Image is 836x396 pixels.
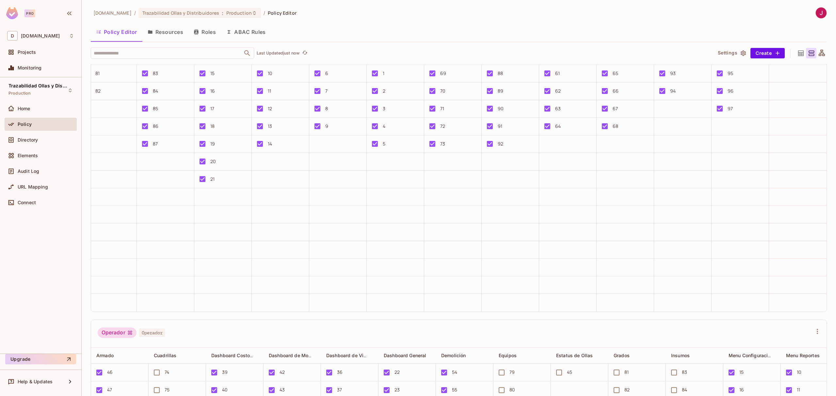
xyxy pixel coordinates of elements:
[670,70,676,77] div: 93
[142,10,219,16] span: Trazabilidad Ollas y Distribuidores
[728,70,733,77] div: 95
[624,369,629,376] div: 81
[498,123,502,130] div: 91
[153,105,158,112] div: 85
[498,70,503,77] div: 88
[325,87,328,95] div: 7
[18,122,32,127] span: Policy
[210,123,215,130] div: 18
[567,369,572,376] div: 45
[18,106,30,111] span: Home
[257,51,299,56] p: Last Updated just now
[797,369,801,376] div: 10
[139,328,165,337] span: Operador
[384,353,426,358] span: Dashboard General
[302,50,308,56] span: refresh
[816,8,827,18] img: JOSE HUGO SANCHEZ ESTRELLA
[268,105,272,112] div: 12
[556,353,593,358] span: Estatus de Ollas
[210,70,215,77] div: 15
[222,369,228,376] div: 39
[440,123,445,130] div: 72
[383,140,385,147] div: 5
[18,379,53,384] span: Help & Updates
[96,353,114,358] span: Armado
[383,87,385,95] div: 2
[613,123,618,130] div: 68
[6,7,18,19] img: SReyMgAAAABJRU5ErkJggg==
[7,31,18,40] span: D
[786,353,820,358] span: Menu Reportes
[498,87,503,95] div: 89
[18,153,38,158] span: Elements
[728,105,733,112] div: 97
[210,175,215,183] div: 21
[210,105,214,112] div: 17
[440,105,444,112] div: 71
[715,48,748,58] button: Settings
[280,386,285,393] div: 43
[280,369,285,376] div: 42
[95,70,100,77] div: 81
[264,10,265,16] li: /
[325,105,328,112] div: 8
[394,386,400,393] div: 23
[268,70,272,77] div: 10
[18,184,48,190] span: URL Mapping
[18,50,36,55] span: Projects
[93,10,132,16] span: the active workspace
[394,369,400,376] div: 22
[682,386,687,393] div: 84
[210,158,216,165] div: 20
[337,386,342,393] div: 37
[383,70,384,77] div: 1
[750,48,785,58] button: Create
[452,386,457,393] div: 55
[107,386,112,393] div: 47
[440,87,445,95] div: 70
[555,123,561,130] div: 64
[498,140,503,147] div: 92
[509,369,515,376] div: 79
[269,352,342,358] span: Dashboard de Monitoreo Acerías
[452,369,457,376] div: 54
[739,386,744,393] div: 16
[325,123,328,130] div: 9
[165,369,169,376] div: 74
[671,353,690,358] span: Insumos
[268,10,297,16] span: Policy Editor
[165,386,169,393] div: 75
[18,65,42,70] span: Monitoring
[21,33,60,38] span: Workspace: deacero.com
[670,87,676,95] div: 94
[614,353,630,358] span: Grados
[134,10,136,16] li: /
[153,70,158,77] div: 83
[268,140,272,147] div: 14
[153,140,158,147] div: 87
[728,87,733,95] div: 96
[555,87,561,95] div: 62
[221,24,271,40] button: ABAC Rules
[107,369,113,376] div: 46
[440,140,445,147] div: 73
[299,49,309,57] span: Click to refresh data
[498,105,504,112] div: 90
[337,369,343,376] div: 36
[91,24,142,40] button: Policy Editor
[383,105,385,112] div: 3
[18,137,38,143] span: Directory
[153,123,158,130] div: 86
[555,70,560,77] div: 61
[222,386,228,393] div: 40
[682,369,687,376] div: 83
[268,87,271,95] div: 11
[98,327,137,338] div: Operador
[24,9,35,17] div: Pro
[555,105,561,112] div: 63
[8,83,67,88] span: Trazabilidad Ollas y Distribuidores
[226,10,252,16] span: Production
[441,353,466,358] span: Demolición
[613,105,618,112] div: 67
[154,353,177,358] span: Cuadrillas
